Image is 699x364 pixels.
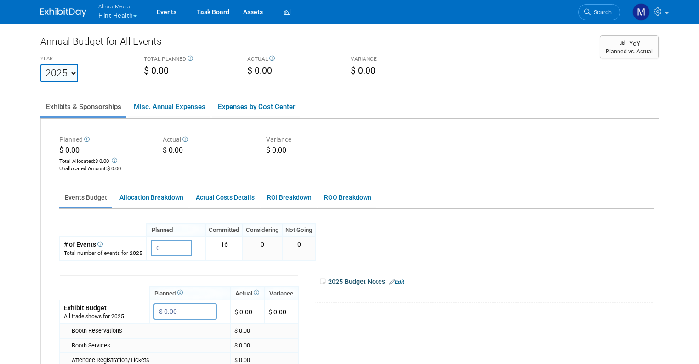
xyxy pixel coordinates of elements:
span: $ 0.00 [268,308,286,316]
div: Planned [59,135,149,145]
div: Variance [266,135,356,145]
div: Total number of events for 2025 [64,249,142,257]
div: YEAR [40,55,130,64]
td: 0 [282,237,316,260]
div: 2025 Budget Notes: [319,275,653,289]
a: Search [578,4,620,20]
a: Misc. Annual Expenses [128,97,210,116]
div: Total Allocated: [59,156,149,165]
img: Max Fanwick [632,3,650,21]
div: ACTUAL [247,55,337,64]
th: Considering [243,223,282,237]
td: 0 [243,237,282,260]
span: Unallocated Amount [59,166,106,172]
td: 16 [205,237,243,260]
div: Exhibit Budget [64,303,145,312]
div: : [59,165,149,173]
span: $ 0.00 [266,146,286,155]
span: YoY [629,40,640,47]
div: Booth Reservations [72,327,226,335]
a: Exhibits & Sponsorships [40,97,126,116]
span: Allura Media [98,1,137,11]
div: # of Events [64,240,142,249]
a: Allocation Breakdown [114,189,188,207]
a: Expenses by Cost Center [212,97,300,116]
th: Planned [147,223,205,237]
span: $ 0.00 [351,65,375,76]
div: TOTAL PLANNED [144,55,233,64]
th: Actual [230,287,264,300]
div: All trade shows for 2025 [64,312,145,320]
span: $ 0.00 [107,166,121,172]
span: $ 0.00 [247,65,272,76]
div: $ 0.00 [163,145,252,157]
div: VARIANCE [351,55,440,64]
button: YoY Planned vs. Actual [600,35,659,58]
th: Committed [205,223,243,237]
th: Not Going [282,223,316,237]
img: ExhibitDay [40,8,86,17]
span: Search [591,9,612,16]
span: $ 0.00 [59,146,80,155]
th: Planned [149,287,230,300]
span: $ 0.00 [144,65,169,76]
div: Booth Services [72,341,226,350]
td: $ 0.00 [230,338,298,353]
div: Actual [163,135,252,145]
a: ROO Breakdown [318,189,376,207]
a: Edit [389,279,404,285]
th: Variance [264,287,298,300]
a: Actual Costs Details [190,189,260,207]
td: $ 0.00 [230,324,298,338]
span: $ 0.00 [95,158,109,164]
a: ROI Breakdown [261,189,317,207]
a: Events Budget [59,189,112,207]
td: $ 0.00 [230,300,264,324]
div: Annual Budget for All Events [40,35,591,53]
